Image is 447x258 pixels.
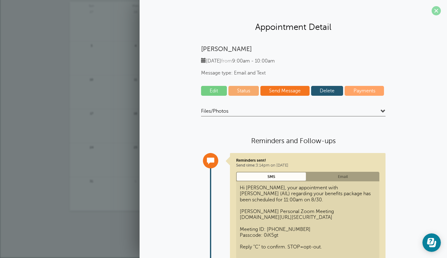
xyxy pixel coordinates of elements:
span: 1 [133,179,138,183]
span: [DATE] 9:00am - 10:00am [201,58,275,64]
span: 10 [89,77,94,82]
a: Status [228,86,259,96]
span: 3 [89,43,94,48]
span: Mon [114,2,157,8]
span: 17 [89,111,94,115]
span: from [221,58,232,64]
span: 24 [89,145,94,149]
span: 28 [133,9,138,14]
span: Sun [70,2,113,8]
p: Want a ? [70,220,377,227]
span: Send time: [236,163,256,167]
p: Hi [PERSON_NAME], your appointment with [PERSON_NAME] (AIL) regarding your benefits package has b... [240,185,376,250]
a: SMS [236,172,307,181]
span: 4 [133,43,138,48]
h2: Appointment Detail [146,22,441,32]
span: Message type: Email and Text [201,70,386,76]
span: 18 [133,111,138,115]
h4: Reminders and Follow-ups [201,136,386,145]
span: Files/Photos [201,108,228,114]
span: 25 [133,145,138,149]
p: [PERSON_NAME] [201,45,386,53]
span: 11 [133,77,138,82]
span: 31 [89,179,94,183]
strong: Reminders sent! [236,158,266,163]
a: Edit [201,86,227,96]
iframe: Resource center [422,233,441,252]
a: Payments [345,86,384,96]
a: Delete [311,86,343,96]
a: Email [307,172,379,181]
span: 27 [89,9,94,14]
p: 3:14pm on [DATE] [236,158,379,168]
a: Send Message [260,86,310,96]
